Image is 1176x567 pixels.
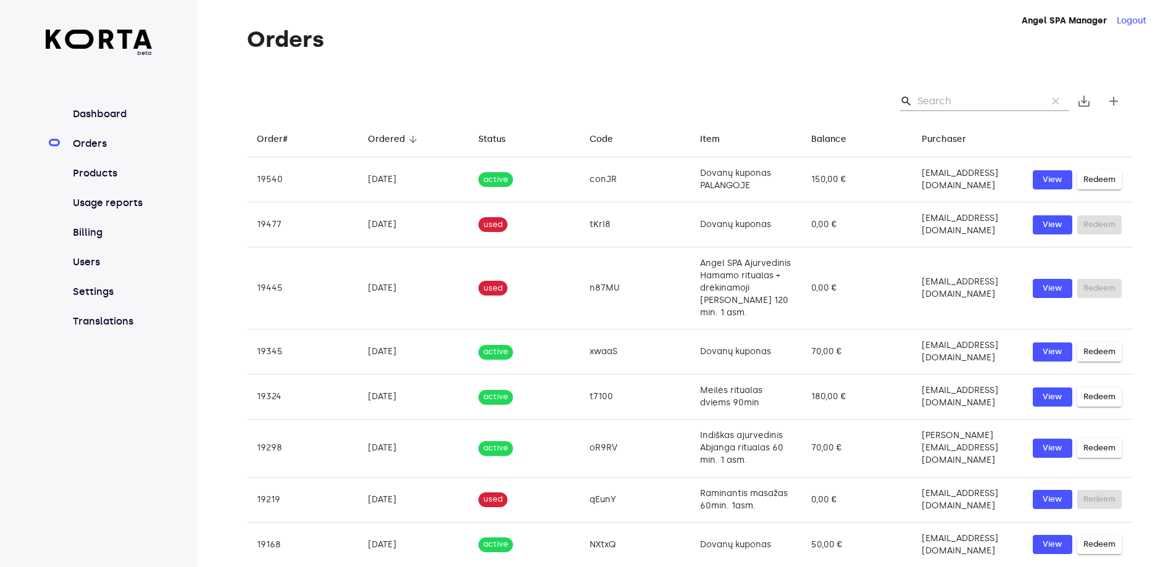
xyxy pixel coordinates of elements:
[247,27,1133,52] h1: Orders
[1039,281,1066,296] span: View
[1077,439,1122,458] button: Redeem
[917,91,1037,111] input: Search
[580,375,691,420] td: t7100
[801,202,912,247] td: 0,00 €
[358,375,469,420] td: [DATE]
[1077,94,1091,109] span: save_alt
[590,132,629,147] span: Code
[801,522,912,567] td: 50,00 €
[1039,492,1066,507] span: View
[1033,342,1072,362] button: View
[478,391,513,403] span: active
[912,157,1023,202] td: [EMAIL_ADDRESS][DOMAIN_NAME]
[912,477,1023,522] td: [EMAIL_ADDRESS][DOMAIN_NAME]
[70,136,152,151] a: Orders
[358,329,469,375] td: [DATE]
[70,107,152,122] a: Dashboard
[478,219,507,231] span: used
[690,522,801,567] td: Dovanų kuponas
[1069,86,1099,116] button: Export
[912,247,1023,329] td: [EMAIL_ADDRESS][DOMAIN_NAME]
[478,442,513,454] span: active
[70,196,152,210] a: Usage reports
[478,132,506,147] div: Status
[70,314,152,329] a: Translations
[358,522,469,567] td: [DATE]
[1077,535,1122,554] button: Redeem
[1083,441,1116,455] span: Redeem
[922,132,966,147] div: Purchaser
[1106,94,1121,109] span: add
[1033,170,1072,189] button: View
[690,329,801,375] td: Dovanų kuponas
[478,283,507,294] span: used
[912,202,1023,247] td: [EMAIL_ADDRESS][DOMAIN_NAME]
[801,247,912,329] td: 0,00 €
[247,157,358,202] td: 19540
[590,132,613,147] div: Code
[247,477,358,522] td: 19219
[1077,387,1122,407] button: Redeem
[70,166,152,181] a: Products
[1083,345,1116,359] span: Redeem
[1077,170,1122,189] button: Redeem
[690,375,801,420] td: Meilės ritualas dviems 90min
[580,329,691,375] td: xwaaS
[801,157,912,202] td: 150,00 €
[257,132,304,147] span: Order#
[478,132,522,147] span: Status
[358,202,469,247] td: [DATE]
[690,202,801,247] td: Dovanų kuponas
[1033,279,1072,298] a: View
[478,174,513,186] span: active
[1033,490,1072,509] button: View
[358,157,469,202] td: [DATE]
[912,420,1023,477] td: [PERSON_NAME][EMAIL_ADDRESS][DOMAIN_NAME]
[368,132,421,147] span: Ordered
[912,522,1023,567] td: [EMAIL_ADDRESS][DOMAIN_NAME]
[1039,537,1066,552] span: View
[1083,537,1116,552] span: Redeem
[1033,215,1072,234] a: View
[700,132,720,147] div: Item
[46,49,152,57] span: beta
[358,420,469,477] td: [DATE]
[580,247,691,329] td: n87MU
[690,477,801,522] td: Raminantis masažas 60min. 1asm.
[247,329,358,375] td: 19345
[912,375,1023,420] td: [EMAIL_ADDRESS][DOMAIN_NAME]
[580,420,691,477] td: oR9RV
[690,247,801,329] td: Angel SPA Ajurvedinis Hamamo ritualas + drėkinamoji [PERSON_NAME] 120 min. 1 asm.
[247,420,358,477] td: 19298
[70,255,152,270] a: Users
[478,539,513,550] span: active
[801,420,912,477] td: 70,00 €
[1039,390,1066,404] span: View
[247,247,358,329] td: 19445
[1033,535,1072,554] button: View
[1039,173,1066,187] span: View
[801,375,912,420] td: 180,00 €
[1033,387,1072,407] button: View
[1117,15,1146,27] button: Logout
[1083,390,1116,404] span: Redeem
[478,494,507,505] span: used
[912,329,1023,375] td: [EMAIL_ADDRESS][DOMAIN_NAME]
[70,225,152,240] a: Billing
[690,420,801,477] td: Indiškas ajurvedinis Abjanga ritualas 60 min. 1 asm.
[811,132,862,147] span: Balance
[368,132,405,147] div: Ordered
[700,132,736,147] span: Item
[580,477,691,522] td: qEunY
[580,522,691,567] td: NXtxQ
[1033,439,1072,458] button: View
[247,202,358,247] td: 19477
[358,477,469,522] td: [DATE]
[1039,218,1066,232] span: View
